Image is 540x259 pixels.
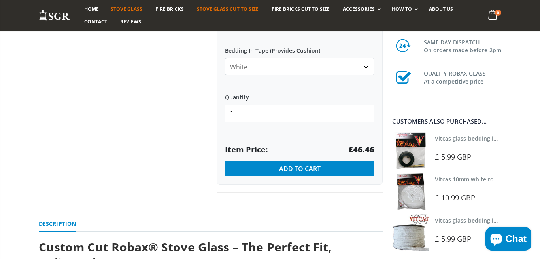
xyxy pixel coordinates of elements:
[424,37,501,54] h3: SAME DAY DISPATCH On orders made before 2pm
[191,3,264,15] a: Stove Glass Cut To Size
[266,3,336,15] a: Fire Bricks Cut To Size
[84,6,99,12] span: Home
[225,40,374,55] label: Bedding In Tape (Provides Cushion)
[149,3,190,15] a: Fire Bricks
[78,15,113,28] a: Contact
[483,227,534,253] inbox-online-store-chat: Shopify online store chat
[78,3,105,15] a: Home
[429,6,453,12] span: About us
[272,6,330,12] span: Fire Bricks Cut To Size
[114,15,147,28] a: Reviews
[392,214,429,251] img: Vitcas stove glass bedding in tape
[155,6,184,12] span: Fire Bricks
[337,3,385,15] a: Accessories
[495,10,501,16] span: 0
[39,9,70,22] img: Stove Glass Replacement
[392,6,412,12] span: How To
[424,68,501,86] h3: QUALITY ROBAX GLASS At a competitive price
[105,3,148,15] a: Stove Glass
[197,6,258,12] span: Stove Glass Cut To Size
[485,8,501,23] a: 0
[343,6,375,12] span: Accessories
[348,144,374,155] strong: £46.46
[225,161,374,176] button: Add to Cart
[225,144,268,155] span: Item Price:
[279,164,321,173] span: Add to Cart
[392,118,501,124] div: Customers also purchased...
[120,18,141,25] span: Reviews
[435,152,471,162] span: £ 5.99 GBP
[435,193,475,202] span: £ 10.99 GBP
[84,18,107,25] span: Contact
[392,173,429,210] img: Vitcas white rope, glue and gloves kit 10mm
[392,132,429,169] img: Vitcas stove glass bedding in tape
[386,3,422,15] a: How To
[423,3,459,15] a: About us
[111,6,142,12] span: Stove Glass
[225,87,374,101] label: Quantity
[435,234,471,244] span: £ 5.99 GBP
[39,216,76,232] a: Description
